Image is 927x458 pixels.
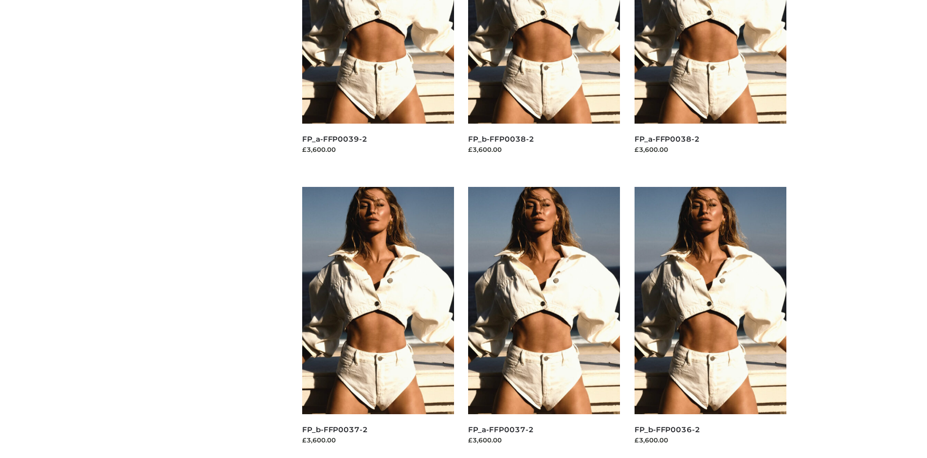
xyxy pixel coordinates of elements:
div: £3,600.00 [468,435,620,445]
div: £3,600.00 [635,145,786,154]
a: FP_a-FFP0039-2 [302,134,367,144]
div: £3,600.00 [302,435,454,445]
a: FP_a-FFP0037-2 [468,425,533,434]
a: FP_a-FFP0038-2 [635,134,700,144]
div: £3,600.00 [302,145,454,154]
a: FP_b-FFP0038-2 [468,134,534,144]
a: FP_b-FFP0036-2 [635,425,700,434]
div: £3,600.00 [635,435,786,445]
div: £3,600.00 [468,145,620,154]
a: FP_b-FFP0037-2 [302,425,368,434]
